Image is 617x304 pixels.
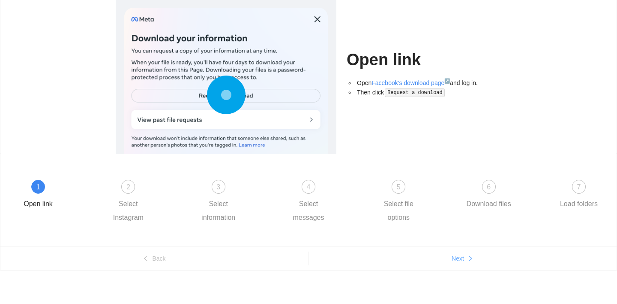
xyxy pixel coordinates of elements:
div: Select file options [374,197,423,225]
div: 2Select Instagram [103,180,193,225]
div: 3Select information [194,180,284,225]
span: 5 [397,183,401,191]
div: 1Open link [13,180,103,211]
div: Select information [194,197,243,225]
div: Select Instagram [103,197,153,225]
button: Nextright [308,252,617,265]
li: Then click [355,88,501,97]
li: Open and log in. [355,78,501,88]
div: 4Select messages [284,180,374,225]
div: 6Download files [464,180,554,211]
div: 5Select file options [374,180,464,225]
a: Facebook's download page↗ [371,79,450,86]
span: 2 [126,183,130,191]
h1: Open link [347,50,501,70]
span: 3 [216,183,220,191]
sup: ↗ [444,78,450,83]
span: right [467,255,473,262]
span: 6 [487,183,491,191]
div: Select messages [284,197,333,225]
div: Download files [467,197,511,211]
span: 1 [36,183,40,191]
span: Next [452,254,464,263]
div: 7Load folders [554,180,604,211]
span: 7 [577,183,581,191]
button: leftBack [0,252,308,265]
code: Request a download [385,88,445,97]
div: Load folders [560,197,598,211]
div: Open link [24,197,53,211]
span: 4 [307,183,311,191]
